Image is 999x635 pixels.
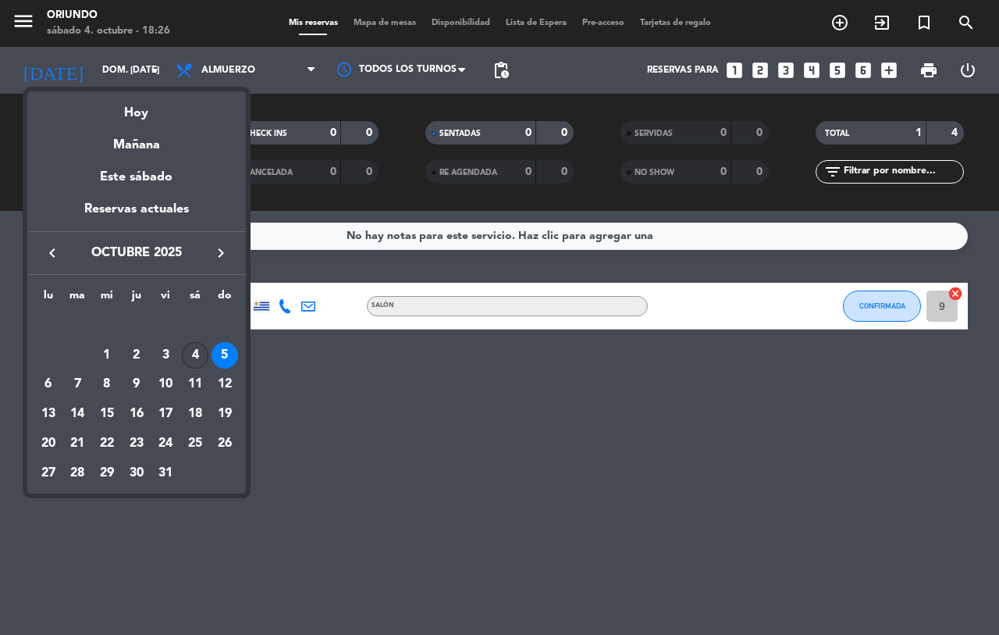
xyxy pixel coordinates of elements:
[35,460,62,487] div: 27
[122,287,151,311] th: jueves
[123,460,150,487] div: 30
[212,244,230,262] i: keyboard_arrow_right
[180,429,210,458] td: 25 de octubre de 2025
[94,401,120,427] div: 15
[180,341,210,370] td: 4 de octubre de 2025
[180,399,210,429] td: 18 de octubre de 2025
[182,342,208,369] div: 4
[64,372,91,398] div: 7
[27,91,246,123] div: Hoy
[122,341,151,370] td: 2 de octubre de 2025
[182,401,208,427] div: 18
[34,458,63,488] td: 27 de octubre de 2025
[212,372,238,398] div: 12
[212,342,238,369] div: 5
[210,429,240,458] td: 26 de octubre de 2025
[210,341,240,370] td: 5 de octubre de 2025
[122,399,151,429] td: 16 de octubre de 2025
[38,243,66,263] button: keyboard_arrow_left
[151,341,181,370] td: 3 de octubre de 2025
[92,287,122,311] th: miércoles
[152,342,179,369] div: 3
[151,429,181,458] td: 24 de octubre de 2025
[92,399,122,429] td: 15 de octubre de 2025
[182,372,208,398] div: 11
[210,370,240,400] td: 12 de octubre de 2025
[212,430,238,457] div: 26
[123,372,150,398] div: 9
[27,123,246,155] div: Mañana
[64,430,91,457] div: 21
[34,399,63,429] td: 13 de octubre de 2025
[94,342,120,369] div: 1
[122,458,151,488] td: 30 de octubre de 2025
[123,342,150,369] div: 2
[180,370,210,400] td: 11 de octubre de 2025
[34,370,63,400] td: 6 de octubre de 2025
[66,243,207,263] span: octubre 2025
[92,458,122,488] td: 29 de octubre de 2025
[152,430,179,457] div: 24
[152,372,179,398] div: 10
[207,243,235,263] button: keyboard_arrow_right
[35,372,62,398] div: 6
[182,430,208,457] div: 25
[122,370,151,400] td: 9 de octubre de 2025
[62,429,92,458] td: 21 de octubre de 2025
[151,287,181,311] th: viernes
[210,287,240,311] th: domingo
[152,460,179,487] div: 31
[123,401,150,427] div: 16
[34,311,240,341] td: OCT.
[35,401,62,427] div: 13
[34,287,63,311] th: lunes
[92,370,122,400] td: 8 de octubre de 2025
[210,399,240,429] td: 19 de octubre de 2025
[92,341,122,370] td: 1 de octubre de 2025
[62,370,92,400] td: 7 de octubre de 2025
[62,287,92,311] th: martes
[151,370,181,400] td: 10 de octubre de 2025
[62,399,92,429] td: 14 de octubre de 2025
[34,429,63,458] td: 20 de octubre de 2025
[27,199,246,231] div: Reservas actuales
[94,460,120,487] div: 29
[152,401,179,427] div: 17
[92,429,122,458] td: 22 de octubre de 2025
[123,430,150,457] div: 23
[151,458,181,488] td: 31 de octubre de 2025
[122,429,151,458] td: 23 de octubre de 2025
[64,460,91,487] div: 28
[212,401,238,427] div: 19
[62,458,92,488] td: 28 de octubre de 2025
[64,401,91,427] div: 14
[43,244,62,262] i: keyboard_arrow_left
[35,430,62,457] div: 20
[94,430,120,457] div: 22
[94,372,120,398] div: 8
[151,399,181,429] td: 17 de octubre de 2025
[27,155,246,199] div: Este sábado
[180,287,210,311] th: sábado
